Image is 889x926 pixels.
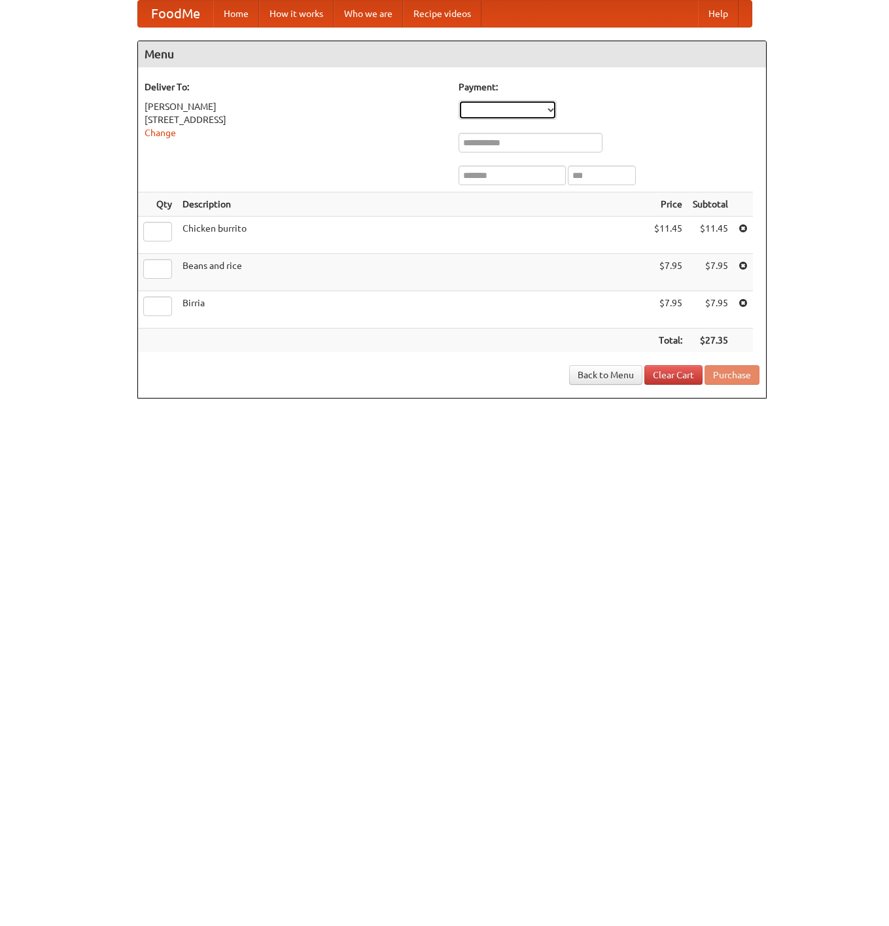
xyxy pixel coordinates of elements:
a: How it works [259,1,334,27]
th: $27.35 [688,329,733,353]
a: Home [213,1,259,27]
a: Change [145,128,176,138]
h5: Deliver To: [145,80,445,94]
a: Recipe videos [403,1,481,27]
td: $11.45 [688,217,733,254]
th: Qty [138,192,177,217]
td: $7.95 [649,291,688,329]
button: Purchase [705,365,759,385]
a: Clear Cart [644,365,703,385]
div: [PERSON_NAME] [145,100,445,113]
a: Back to Menu [569,365,642,385]
th: Price [649,192,688,217]
td: $7.95 [649,254,688,291]
td: $7.95 [688,291,733,329]
div: [STREET_ADDRESS] [145,113,445,126]
td: $11.45 [649,217,688,254]
th: Total: [649,329,688,353]
a: Who we are [334,1,403,27]
h5: Payment: [459,80,759,94]
td: Birria [177,291,649,329]
td: Beans and rice [177,254,649,291]
th: Subtotal [688,192,733,217]
td: Chicken burrito [177,217,649,254]
a: Help [698,1,739,27]
td: $7.95 [688,254,733,291]
th: Description [177,192,649,217]
a: FoodMe [138,1,213,27]
h4: Menu [138,41,766,67]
